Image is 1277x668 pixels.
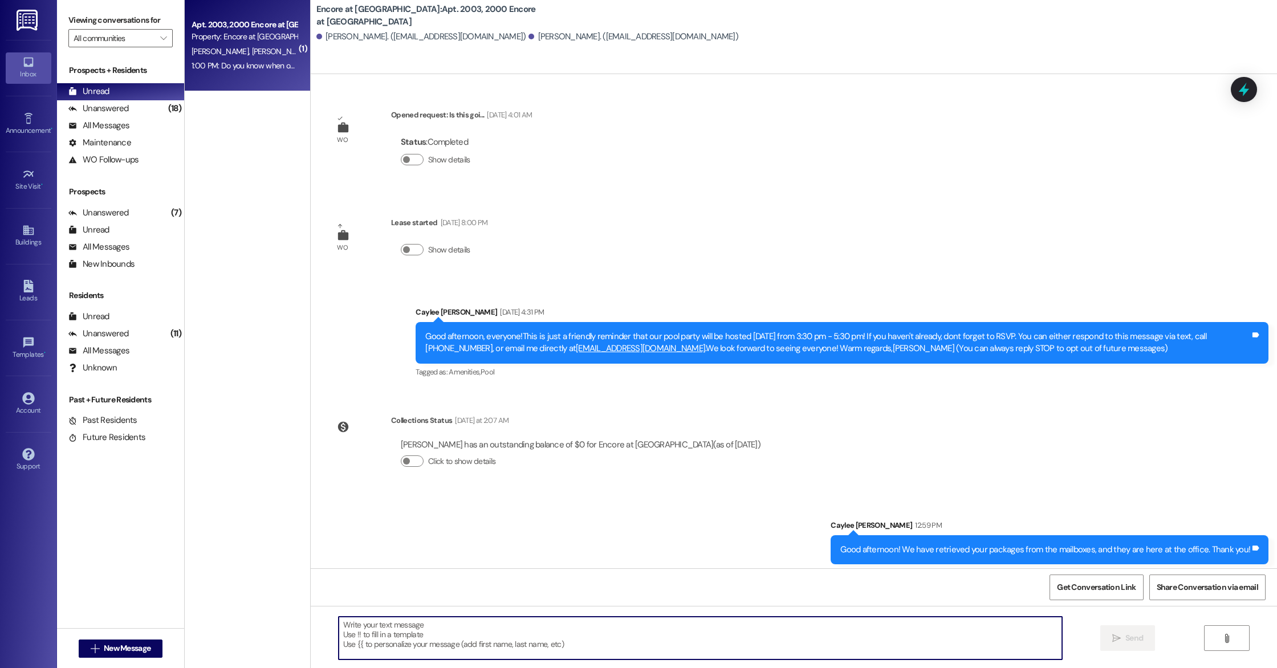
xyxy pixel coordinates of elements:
[831,519,1268,535] div: Caylee [PERSON_NAME]
[6,221,51,251] a: Buildings
[192,46,252,56] span: [PERSON_NAME]
[449,367,481,377] span: Amenities ,
[68,241,129,253] div: All Messages
[168,325,184,343] div: (11)
[438,217,488,229] div: [DATE] 8:00 PM
[391,414,452,426] div: Collections Status
[6,333,51,364] a: Templates •
[68,137,131,149] div: Maintenance
[6,389,51,419] a: Account
[416,306,1268,322] div: Caylee [PERSON_NAME]
[401,136,426,148] b: Status
[57,64,184,76] div: Prospects + Residents
[428,154,470,166] label: Show details
[68,431,145,443] div: Future Residents
[6,52,51,83] a: Inbox
[1050,575,1143,600] button: Get Conversation Link
[1100,625,1156,651] button: Send
[6,445,51,475] a: Support
[251,46,308,56] span: [PERSON_NAME]
[68,154,139,166] div: WO Follow-ups
[165,100,184,117] div: (18)
[6,276,51,307] a: Leads
[1222,634,1231,643] i: 
[160,34,166,43] i: 
[1125,632,1143,644] span: Send
[68,311,109,323] div: Unread
[57,290,184,302] div: Residents
[401,439,760,451] div: [PERSON_NAME] has an outstanding balance of $0 for Encore at [GEOGRAPHIC_DATA] (as of [DATE])
[391,217,487,233] div: Lease started
[51,125,52,133] span: •
[192,19,297,31] div: Apt. 2003, 2000 Encore at [GEOGRAPHIC_DATA]
[428,244,470,256] label: Show details
[68,362,117,374] div: Unknown
[425,331,1250,355] div: Good afternoon, everyone!This is just a friendly reminder that our pool party will be hosted [DAT...
[416,364,1268,380] div: Tagged as:
[68,414,137,426] div: Past Residents
[316,31,526,43] div: [PERSON_NAME]. ([EMAIL_ADDRESS][DOMAIN_NAME])
[484,109,532,121] div: [DATE] 4:01 AM
[6,165,51,195] a: Site Visit •
[68,328,129,340] div: Unanswered
[68,207,129,219] div: Unanswered
[337,242,348,254] div: WO
[68,120,129,132] div: All Messages
[91,644,99,653] i: 
[1057,581,1136,593] span: Get Conversation Link
[68,224,109,236] div: Unread
[1149,575,1266,600] button: Share Conversation via email
[840,544,1250,556] div: Good afternoon! We have retrieved your packages from the mailboxes, and they are here at the offi...
[104,642,151,654] span: New Message
[428,455,495,467] label: Click to show details
[401,133,475,151] div: : Completed
[912,519,942,531] div: 12:59 PM
[1157,581,1258,593] span: Share Conversation via email
[74,29,154,47] input: All communities
[79,640,163,658] button: New Message
[452,414,509,426] div: [DATE] at 2:07 AM
[57,394,184,406] div: Past + Future Residents
[481,367,494,377] span: Pool
[192,31,297,43] div: Property: Encore at [GEOGRAPHIC_DATA]
[41,181,43,189] span: •
[316,3,544,28] b: Encore at [GEOGRAPHIC_DATA]: Apt. 2003, 2000 Encore at [GEOGRAPHIC_DATA]
[337,134,348,146] div: WO
[391,109,532,125] div: Opened request: Is this goi...
[1112,634,1121,643] i: 
[497,306,544,318] div: [DATE] 4:31 PM
[68,11,173,29] label: Viewing conversations for
[576,343,705,354] a: [EMAIL_ADDRESS][DOMAIN_NAME]
[68,345,129,357] div: All Messages
[528,31,738,43] div: [PERSON_NAME]. ([EMAIL_ADDRESS][DOMAIN_NAME])
[44,349,46,357] span: •
[68,103,129,115] div: Unanswered
[68,258,135,270] div: New Inbounds
[57,186,184,198] div: Prospects
[168,204,184,222] div: (7)
[68,85,109,97] div: Unread
[192,60,409,71] div: 1:00 PM: Do you know when our door will be fixed? It is still broken.
[17,10,40,31] img: ResiDesk Logo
